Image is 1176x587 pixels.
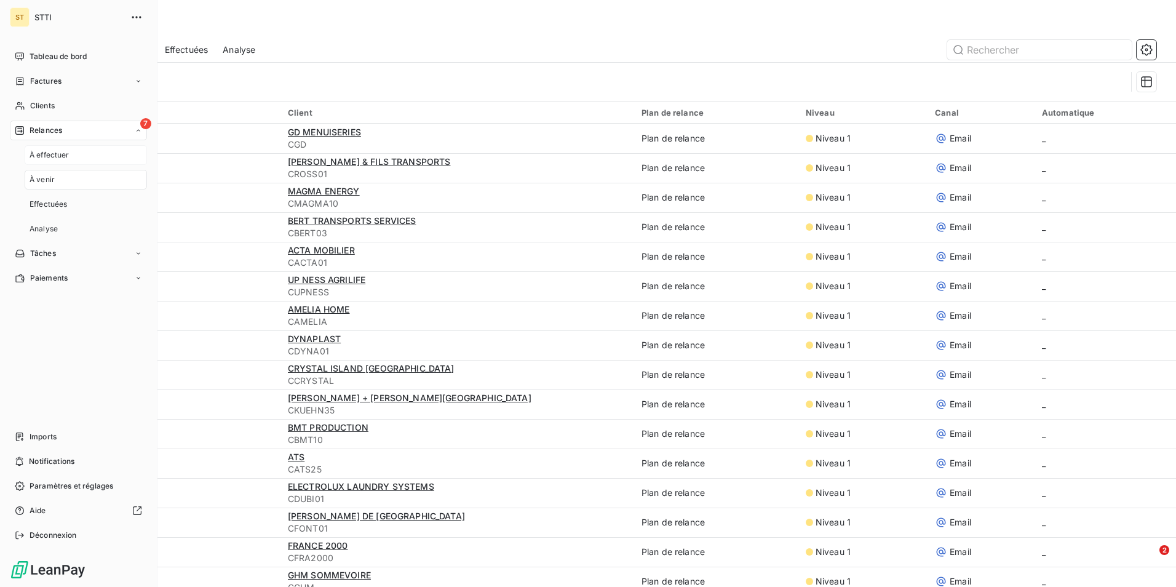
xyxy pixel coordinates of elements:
[1042,251,1046,262] span: _
[10,427,147,447] a: Imports
[950,221,971,233] span: Email
[39,183,280,212] td: 22 août 2025
[816,250,851,263] span: Niveau 1
[288,363,455,373] span: CRYSTAL ISLAND [GEOGRAPHIC_DATA]
[1042,281,1046,291] span: _
[642,108,791,118] div: Plan de relance
[1042,399,1046,409] span: _
[950,546,971,558] span: Email
[288,570,371,580] span: GHM SOMMEVOIRE
[634,124,798,153] td: Plan de relance
[1042,546,1046,557] span: _
[288,215,416,226] span: BERT TRANSPORTS SERVICES
[140,118,151,129] span: 7
[288,316,627,328] span: CAMELIA
[634,360,798,389] td: Plan de relance
[288,345,627,357] span: CDYNA01
[288,227,627,239] span: CBERT03
[288,108,312,118] span: Client
[30,431,57,442] span: Imports
[39,360,280,389] td: 22 août 2025
[10,7,30,27] div: ST
[816,132,851,145] span: Niveau 1
[816,162,851,174] span: Niveau 1
[288,286,627,298] span: CUPNESS
[634,537,798,567] td: Plan de relance
[39,271,280,301] td: 22 août 2025
[634,449,798,478] td: Plan de relance
[1042,222,1046,232] span: _
[39,508,280,537] td: 22 août 2025
[816,398,851,410] span: Niveau 1
[39,419,280,449] td: 22 août 2025
[39,212,280,242] td: 22 août 2025
[39,124,280,153] td: 22 août 2025
[39,242,280,271] td: 22 août 2025
[816,280,851,292] span: Niveau 1
[1042,133,1046,143] span: _
[1042,369,1046,380] span: _
[30,273,68,284] span: Paiements
[806,108,920,118] div: Niveau
[950,487,971,499] span: Email
[59,107,273,118] div: Date de relance
[634,330,798,360] td: Plan de relance
[634,271,798,301] td: Plan de relance
[288,393,531,403] span: [PERSON_NAME] + [PERSON_NAME][GEOGRAPHIC_DATA]
[25,219,147,239] a: Analyse
[1042,487,1046,498] span: _
[34,12,123,22] span: STTI
[29,456,74,467] span: Notifications
[634,212,798,242] td: Plan de relance
[634,242,798,271] td: Plan de relance
[30,174,55,185] span: À venir
[950,398,971,410] span: Email
[288,168,627,180] span: CROSS01
[1042,428,1046,439] span: _
[1042,192,1046,202] span: _
[39,330,280,360] td: 22 août 2025
[39,389,280,419] td: 22 août 2025
[288,198,627,210] span: CMAGMA10
[288,463,627,476] span: CATS25
[950,132,971,145] span: Email
[1042,310,1046,321] span: _
[288,304,350,314] span: AMELIA HOME
[288,481,434,492] span: ELECTROLUX LAUNDRY SYSTEMS
[288,245,355,255] span: ACTA MOBILIER
[634,183,798,212] td: Plan de relance
[816,428,851,440] span: Niveau 1
[25,194,147,214] a: Effectuées
[30,150,70,161] span: À effectuer
[634,301,798,330] td: Plan de relance
[634,478,798,508] td: Plan de relance
[935,108,1027,118] div: Canal
[30,530,77,541] span: Déconnexion
[288,522,627,535] span: CFONT01
[288,540,348,551] span: FRANCE 2000
[950,457,971,469] span: Email
[39,449,280,478] td: 22 août 2025
[10,121,147,239] a: 7RelancesÀ effectuerÀ venirEffectuéesAnalyse
[1042,340,1046,350] span: _
[30,76,62,87] span: Factures
[1042,458,1046,468] span: _
[288,552,627,564] span: CFRA2000
[816,546,851,558] span: Niveau 1
[165,44,209,56] span: Effectuées
[1159,545,1169,555] span: 2
[950,339,971,351] span: Email
[10,47,147,66] a: Tableau de bord
[1042,517,1046,527] span: _
[288,156,451,167] span: [PERSON_NAME] & FILS TRANSPORTS
[950,250,971,263] span: Email
[1042,108,1169,118] div: Automatique
[30,125,62,136] span: Relances
[950,428,971,440] span: Email
[816,191,851,204] span: Niveau 1
[950,162,971,174] span: Email
[30,248,56,259] span: Tâches
[25,170,147,190] a: À venir
[10,244,147,263] a: Tâches
[816,309,851,322] span: Niveau 1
